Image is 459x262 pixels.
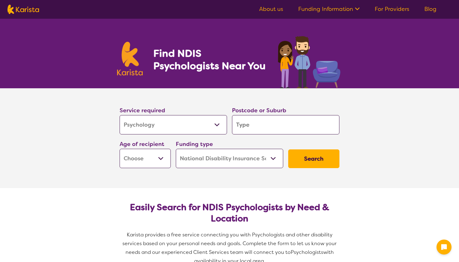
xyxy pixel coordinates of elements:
span: Psychologists [291,249,323,255]
img: Karista logo [117,42,143,75]
input: Type [232,115,339,134]
label: Age of recipient [120,140,164,148]
a: For Providers [375,5,409,13]
img: Karista logo [7,5,39,14]
label: Service required [120,107,165,114]
button: Search [288,149,339,168]
a: Funding Information [298,5,360,13]
span: Karista provides a free service connecting you with Psychologists and other disability services b... [122,231,338,255]
img: psychology [276,34,342,88]
h1: Find NDIS Psychologists Near You [153,47,269,72]
label: Funding type [176,140,213,148]
label: Postcode or Suburb [232,107,286,114]
h2: Easily Search for NDIS Psychologists by Need & Location [125,202,334,224]
a: About us [259,5,283,13]
a: Blog [424,5,437,13]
